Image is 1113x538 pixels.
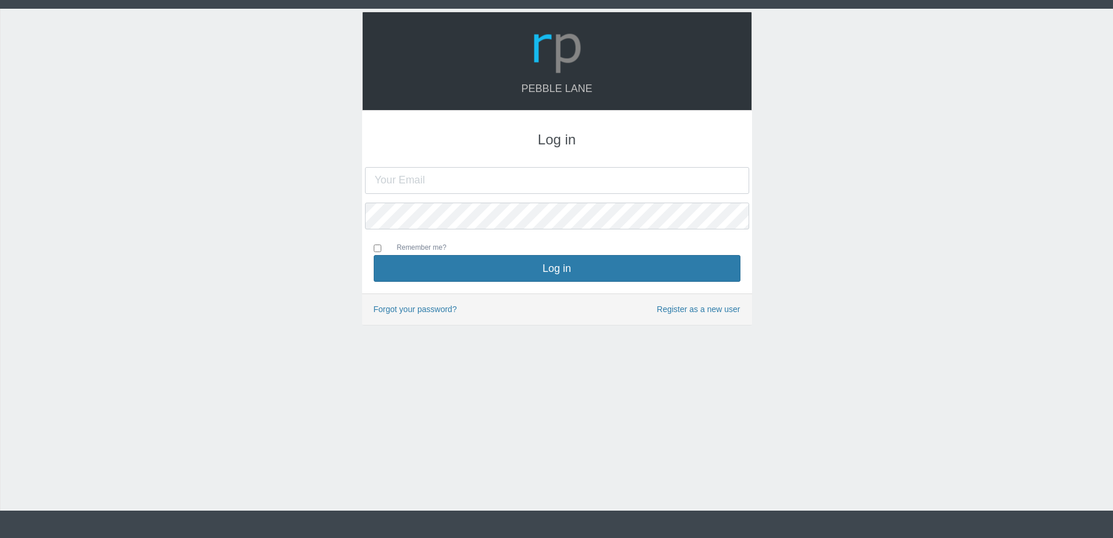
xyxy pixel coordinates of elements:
h3: Log in [374,132,740,147]
a: Register as a new user [657,303,740,316]
input: Your Email [365,167,749,194]
input: Remember me? [374,245,381,252]
h4: Pebble Lane [374,83,740,95]
label: Remember me? [385,242,446,255]
img: Logo [529,21,585,77]
a: Forgot your password? [374,305,457,314]
button: Log in [374,255,740,282]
